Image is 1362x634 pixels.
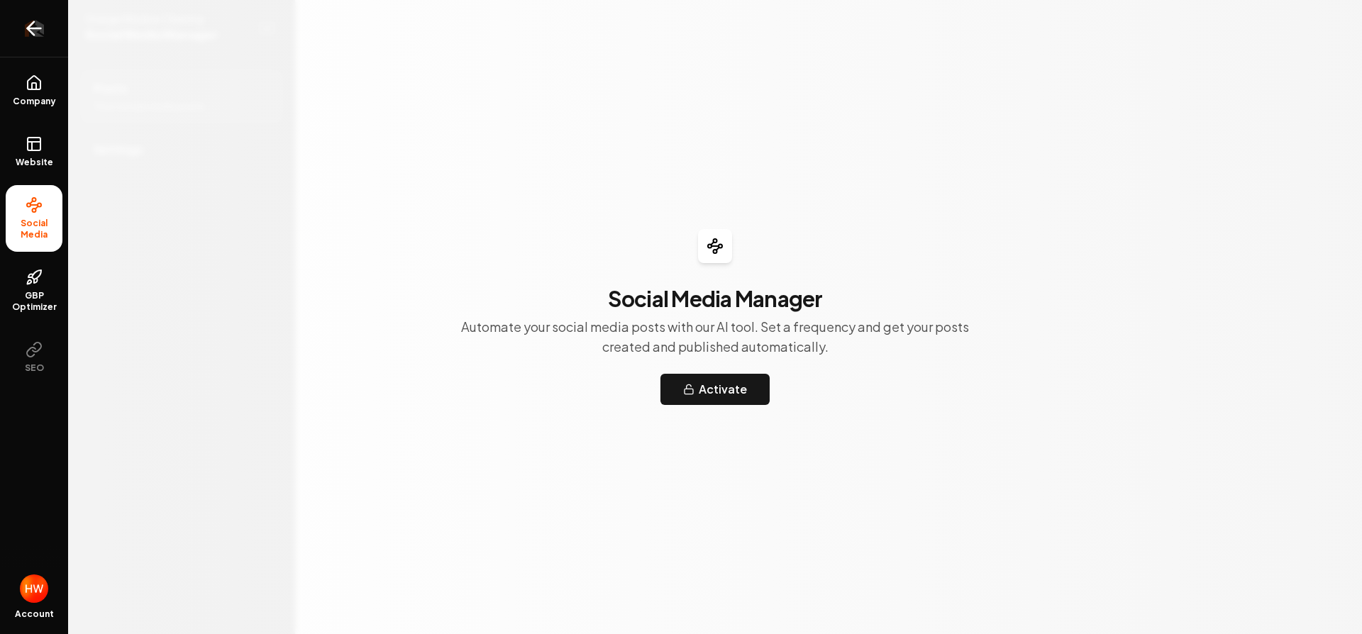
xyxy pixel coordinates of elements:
[6,290,62,313] span: GBP Optimizer
[6,257,62,324] a: GBP Optimizer
[6,218,62,240] span: Social Media
[19,362,50,374] span: SEO
[20,574,48,603] img: HSA Websites
[10,157,59,168] span: Website
[6,330,62,385] button: SEO
[6,124,62,179] a: Website
[15,608,54,620] span: Account
[20,574,48,603] button: Open user button
[7,96,62,107] span: Company
[6,63,62,118] a: Company
[1314,586,1348,620] iframe: Intercom live chat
